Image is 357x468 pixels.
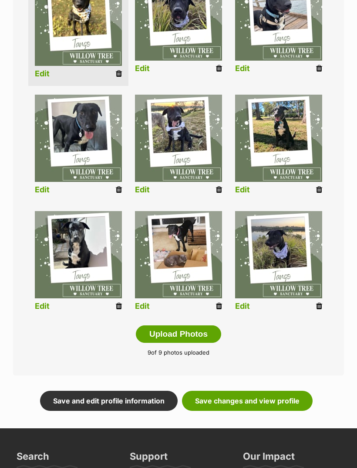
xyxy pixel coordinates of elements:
[35,302,50,311] a: Edit
[35,186,50,195] a: Edit
[35,95,122,182] img: q3mpr8peowt59hjqzcn0.jpg
[235,95,322,182] img: qsnevkm5in7oo4neosae.jpg
[135,186,150,195] a: Edit
[40,391,178,411] a: Save and edit profile information
[148,349,151,356] span: 9
[130,451,168,468] h3: Support
[235,186,250,195] a: Edit
[35,212,122,299] img: dxmynvwpbw4hmzduv1wr.jpg
[135,95,222,182] img: listing photo
[135,212,222,299] img: ecsvaqiqqkkrl7dmvvpd.jpg
[26,349,331,358] p: of 9 photos uploaded
[135,65,150,74] a: Edit
[235,302,250,311] a: Edit
[243,451,295,468] h3: Our Impact
[235,212,322,299] img: listing photo
[17,451,49,468] h3: Search
[136,326,221,343] button: Upload Photos
[235,65,250,74] a: Edit
[182,391,313,411] a: Save changes and view profile
[135,302,150,311] a: Edit
[35,70,50,79] a: Edit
